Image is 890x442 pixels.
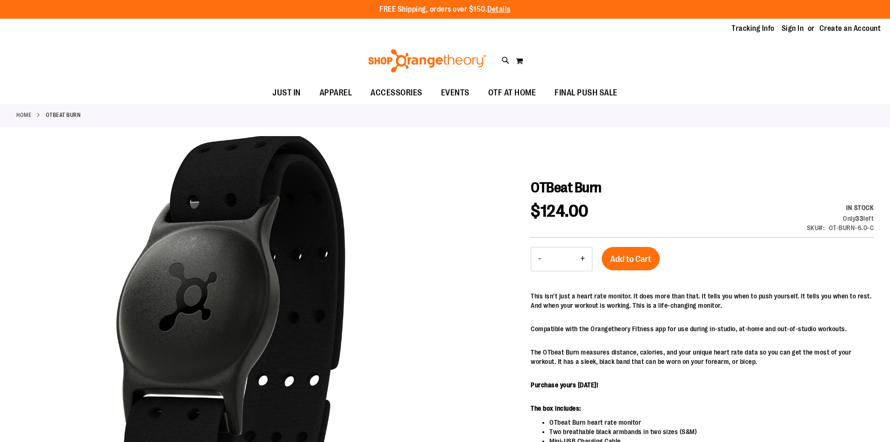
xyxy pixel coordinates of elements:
a: Details [487,5,511,14]
li: Two breathable black armbands in two sizes (S&M) [549,427,874,436]
b: Purchase yours [DATE]! [531,381,598,389]
a: Sign In [782,23,804,34]
img: Shop Orangetheory [367,49,488,72]
div: Only 33 left [807,214,874,223]
input: Product quantity [548,248,573,270]
a: Home [16,111,31,119]
strong: OTBeat Burn [46,111,81,119]
strong: 33 [855,215,863,222]
p: The OTbeat Burn measures distance, calories, and your unique heart rate data so you can get the m... [531,348,874,366]
p: FREE Shipping, orders over $150. [379,4,511,15]
div: Availability [807,203,874,212]
button: Decrease product quantity [531,247,548,271]
span: APPAREL [320,82,352,103]
span: Add to Cart [610,254,651,264]
button: Increase product quantity [573,247,592,271]
a: Tracking Info [732,23,775,34]
strong: SKU [807,224,825,232]
li: OTbeat Burn heart rate monitor [549,418,874,427]
p: Compatible with the Orangetheory Fitness app for use during in-studio, at-home and out-of-studio ... [531,324,874,333]
a: Create an Account [819,23,881,34]
div: OT-BURN-6.0-C [829,223,874,232]
span: OTBeat Burn [531,180,602,196]
span: EVENTS [441,82,470,103]
span: FINAL PUSH SALE [555,82,618,103]
p: This isn't just a heart rate monitor. It does more than that. It tells you when to push yourself.... [531,291,874,310]
b: The box includes: [531,405,581,412]
span: $124.00 [531,202,589,221]
span: OTF AT HOME [488,82,536,103]
span: ACCESSORIES [370,82,422,103]
span: In stock [846,204,874,211]
span: JUST IN [272,82,301,103]
button: Add to Cart [602,247,660,270]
